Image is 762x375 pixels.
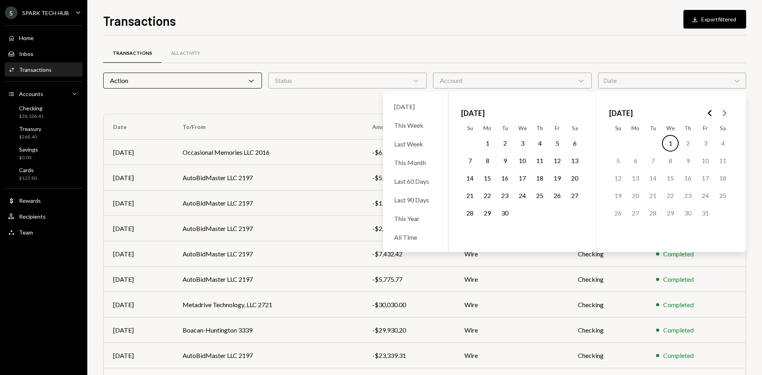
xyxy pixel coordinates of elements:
button: Tuesday, October 14th, 2025 [645,170,661,187]
div: Action [103,73,262,88]
a: All Activity [162,43,210,63]
td: Checking [568,292,647,317]
a: Cards$122.80 [5,164,83,183]
div: -$23,339.31 [372,351,445,360]
button: Tuesday, September 2nd, 2025 [496,135,513,152]
button: Thursday, October 23rd, 2025 [679,187,696,204]
div: Completed [663,325,694,335]
div: -$5,145.14 [372,173,445,183]
div: Transactions [19,66,52,73]
div: Last 60 Days [389,173,442,190]
div: -$6,673.32 [372,148,445,157]
button: Thursday, October 9th, 2025 [679,152,696,169]
button: Tuesday, October 21st, 2025 [645,187,661,204]
button: Exportfiltered [683,10,746,29]
button: Wednesday, September 10th, 2025 [514,152,531,169]
button: Sunday, September 28th, 2025 [462,205,478,221]
div: Completed [663,300,694,310]
button: Wednesday, September 3rd, 2025 [514,135,531,152]
th: Monday [627,122,644,135]
a: Accounts [5,87,83,101]
button: Saturday, September 27th, 2025 [566,187,583,204]
button: Sunday, September 14th, 2025 [462,170,478,187]
div: S [5,6,17,19]
th: Thursday [531,122,548,135]
div: [DATE] [389,98,442,115]
button: Wednesday, September 17th, 2025 [514,170,531,187]
div: $122.80 [19,175,37,182]
button: Sunday, October 26th, 2025 [610,205,626,221]
div: Accounts [19,90,43,97]
div: [DATE] [113,325,164,335]
div: Transactions [113,50,152,57]
div: -$5,775.77 [372,275,445,284]
button: Sunday, September 7th, 2025 [462,152,478,169]
a: Team [5,225,83,239]
button: Saturday, September 13th, 2025 [566,152,583,169]
div: -$2,027.02 [372,224,445,233]
td: AutoBidMaster LLC 2197 [173,190,363,216]
div: [DATE] [113,351,164,360]
div: Status [268,73,427,88]
div: Last 90 Days [389,191,442,208]
button: Wednesday, October 22nd, 2025 [662,187,679,204]
table: October 2025 [609,122,731,239]
td: AutoBidMaster LLC 2197 [173,267,363,292]
button: Sunday, September 21st, 2025 [462,187,478,204]
button: Go to the Next Month [717,106,731,120]
button: Thursday, September 18th, 2025 [531,170,548,187]
th: Sunday [609,122,627,135]
th: Wednesday [514,122,531,135]
button: Tuesday, September 9th, 2025 [496,152,513,169]
td: Checking [568,241,647,267]
td: AutoBidMaster LLC 2197 [173,165,363,190]
div: Cards [19,167,37,173]
div: Last Week [389,135,442,152]
div: [DATE] [113,275,164,284]
button: Go to the Previous Month [703,106,717,120]
td: Boacan-Huntington 3339 [173,317,363,343]
div: Completed [663,351,694,360]
button: Saturday, September 20th, 2025 [566,170,583,187]
div: This Month [389,154,442,171]
th: Saturday [566,122,583,135]
a: Checking$38,106.41 [5,102,83,121]
td: Checking [568,317,647,343]
div: This Year [389,210,442,227]
div: Date [598,73,746,88]
h1: Transactions [103,13,176,29]
button: Monday, September 1st, 2025 [479,135,496,152]
button: Wednesday, September 24th, 2025 [514,187,531,204]
button: Monday, September 29th, 2025 [479,205,496,221]
button: Monday, September 8th, 2025 [479,152,496,169]
th: Friday [697,122,714,135]
button: Monday, October 6th, 2025 [627,152,644,169]
button: Thursday, October 30th, 2025 [679,205,696,221]
th: Wednesday [662,122,679,135]
th: Tuesday [644,122,662,135]
a: Treasury$268.40 [5,123,83,142]
button: Sunday, October 12th, 2025 [610,170,626,187]
div: -$29,930.20 [372,325,445,335]
th: Saturday [714,122,731,135]
th: Amount [363,114,455,140]
button: Friday, October 10th, 2025 [697,152,714,169]
a: Transactions [103,43,162,63]
div: Recipients [19,213,46,220]
button: Friday, October 31st, 2025 [697,205,714,221]
td: AutoBidMaster LLC 2197 [173,241,363,267]
button: Tuesday, October 7th, 2025 [645,152,661,169]
span: [DATE] [609,104,633,122]
button: Monday, September 22nd, 2025 [479,187,496,204]
div: SPARK TECH HUB [22,10,69,16]
div: All Activity [171,50,200,57]
button: Friday, September 12th, 2025 [549,152,566,169]
div: [DATE] [113,224,164,233]
button: Wednesday, October 8th, 2025 [662,152,679,169]
div: Completed [663,249,694,259]
button: Wednesday, October 15th, 2025 [662,170,679,187]
div: Home [19,35,34,41]
a: Transactions [5,62,83,77]
a: Rewards [5,193,83,208]
div: -$7,432.42 [372,249,445,259]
